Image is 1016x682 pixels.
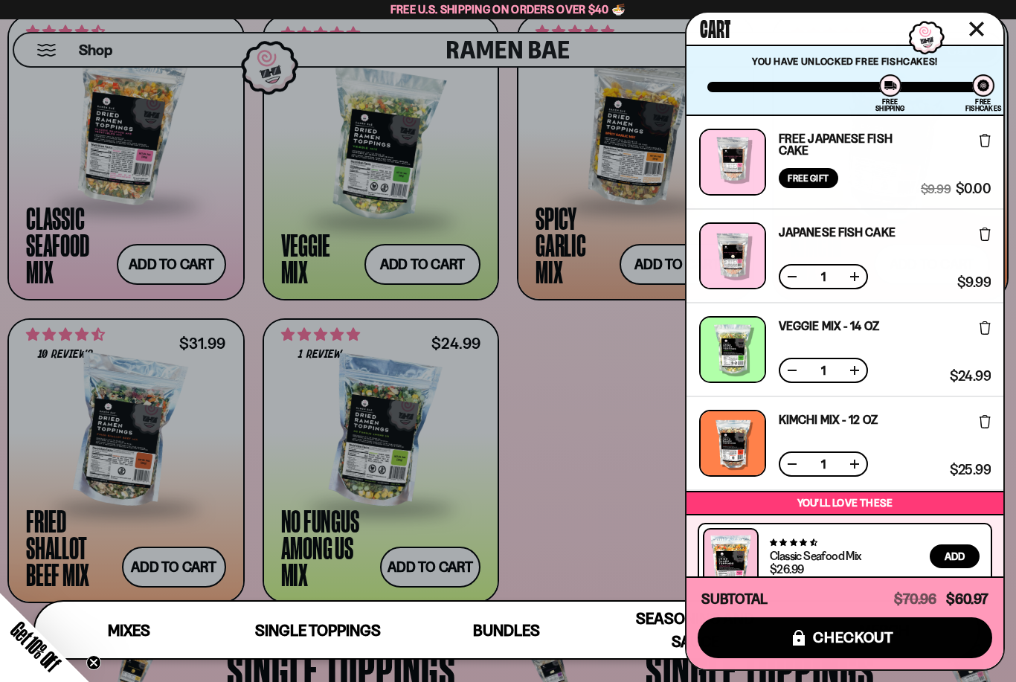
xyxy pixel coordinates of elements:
[946,591,988,608] span: $60.97
[779,132,921,156] a: Free Japanese Fish Cake
[779,226,896,238] a: Japanese Fish Cake
[965,98,1002,112] div: Free Fishcakes
[224,602,413,658] a: Single Toppings
[690,496,1000,510] p: You’ll love these
[811,364,835,376] span: 1
[811,271,835,283] span: 1
[601,602,790,658] a: Seasoning and Sauce
[921,182,951,196] span: $9.99
[701,592,768,607] h4: Subtotal
[700,12,730,42] span: Cart
[86,655,101,670] button: Close teaser
[35,602,224,658] a: Mixes
[957,276,991,289] span: $9.99
[473,621,540,640] span: Bundles
[875,98,904,112] div: Free Shipping
[956,182,991,196] span: $0.00
[255,621,381,640] span: Single Toppings
[779,168,838,188] div: Free Gift
[707,55,983,67] p: You have unlocked Free Fishcakes!
[945,551,965,562] span: Add
[770,538,817,547] span: 4.68 stars
[779,320,879,332] a: Veggie Mix - 14 OZ
[7,617,65,675] span: Get 10% Off
[698,617,992,658] button: checkout
[965,18,988,40] button: Close cart
[811,458,835,470] span: 1
[770,563,803,575] div: $26.99
[950,370,991,383] span: $24.99
[813,629,894,646] span: checkout
[412,602,601,658] a: Bundles
[779,414,878,425] a: Kimchi Mix - 12 OZ
[930,544,980,568] button: Add
[770,548,861,563] a: Classic Seafood Mix
[950,463,991,477] span: $25.99
[894,591,936,608] span: $70.96
[636,609,754,651] span: Seasoning and Sauce
[390,2,626,16] span: Free U.S. Shipping on Orders over $40 🍜
[108,621,150,640] span: Mixes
